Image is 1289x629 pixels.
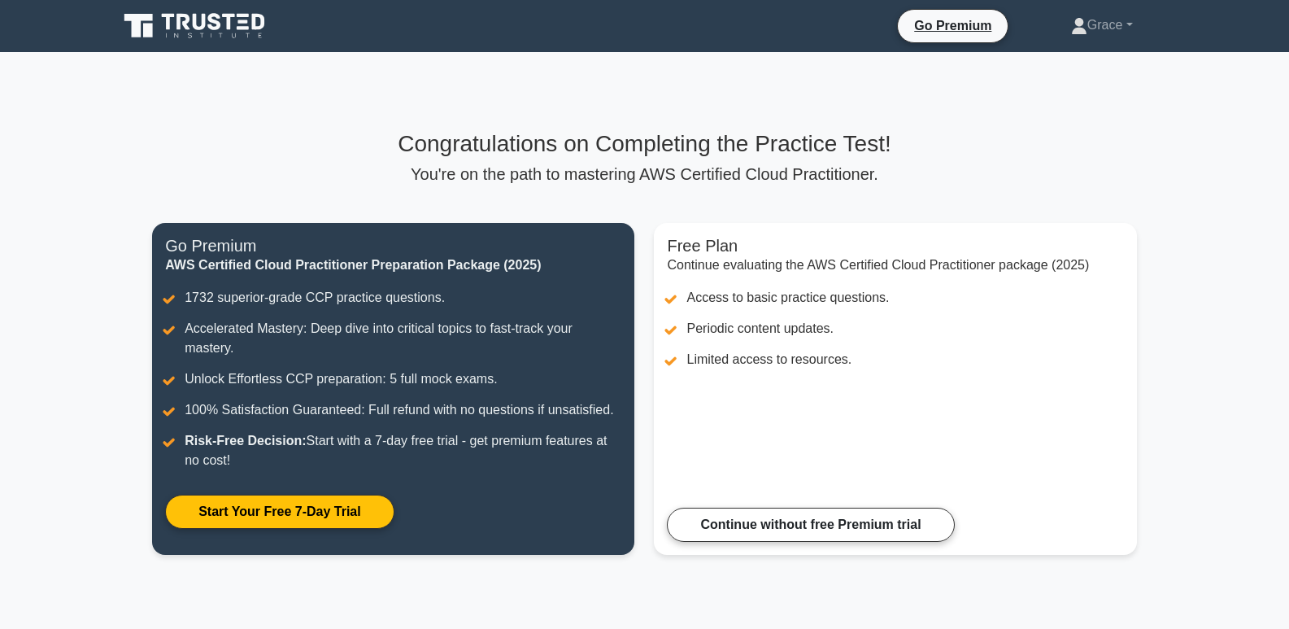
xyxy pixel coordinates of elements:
a: Grace [1032,9,1172,41]
a: Start Your Free 7-Day Trial [165,495,394,529]
h3: Congratulations on Completing the Practice Test! [152,130,1137,158]
p: You're on the path to mastering AWS Certified Cloud Practitioner. [152,164,1137,184]
a: Go Premium [904,15,1001,36]
a: Continue without free Premium trial [667,508,954,542]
